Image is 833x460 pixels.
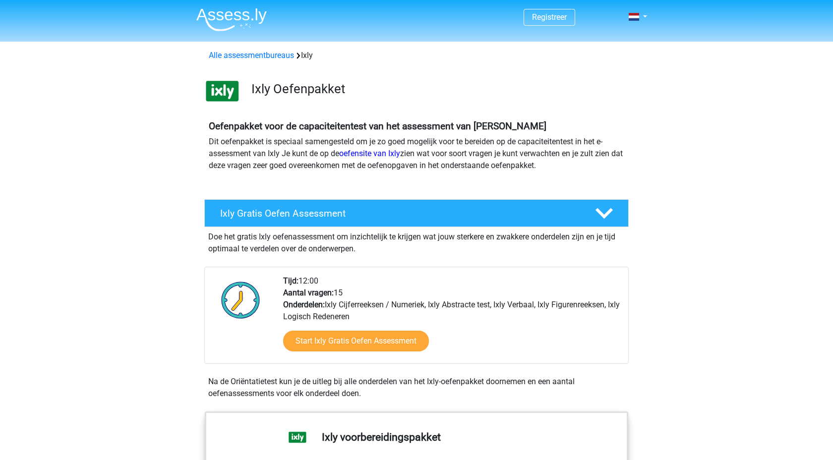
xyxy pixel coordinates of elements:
[283,331,429,351] a: Start Ixly Gratis Oefen Assessment
[532,12,567,22] a: Registreer
[209,51,294,60] a: Alle assessmentbureaus
[205,50,628,61] div: Ixly
[220,208,579,219] h4: Ixly Gratis Oefen Assessment
[204,227,629,255] div: Doe het gratis Ixly oefenassessment om inzichtelijk te krijgen wat jouw sterkere en zwakkere onde...
[251,81,621,97] h3: Ixly Oefenpakket
[283,288,334,297] b: Aantal vragen:
[200,199,633,227] a: Ixly Gratis Oefen Assessment
[204,376,629,400] div: Na de Oriëntatietest kun je de uitleg bij alle onderdelen van het Ixly-oefenpakket doornemen en e...
[209,136,624,172] p: Dit oefenpakket is speciaal samengesteld om je zo goed mogelijk voor te bereiden op de capaciteit...
[205,73,240,109] img: ixly.png
[196,8,267,31] img: Assessly
[276,275,628,363] div: 12:00 15 Ixly Cijferreeksen / Numeriek, Ixly Abstracte test, Ixly Verbaal, Ixly Figurenreeksen, I...
[283,300,325,309] b: Onderdelen:
[216,275,266,325] img: Klok
[339,149,400,158] a: oefensite van Ixly
[209,120,546,132] b: Oefenpakket voor de capaciteitentest van het assessment van [PERSON_NAME]
[283,276,298,286] b: Tijd:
